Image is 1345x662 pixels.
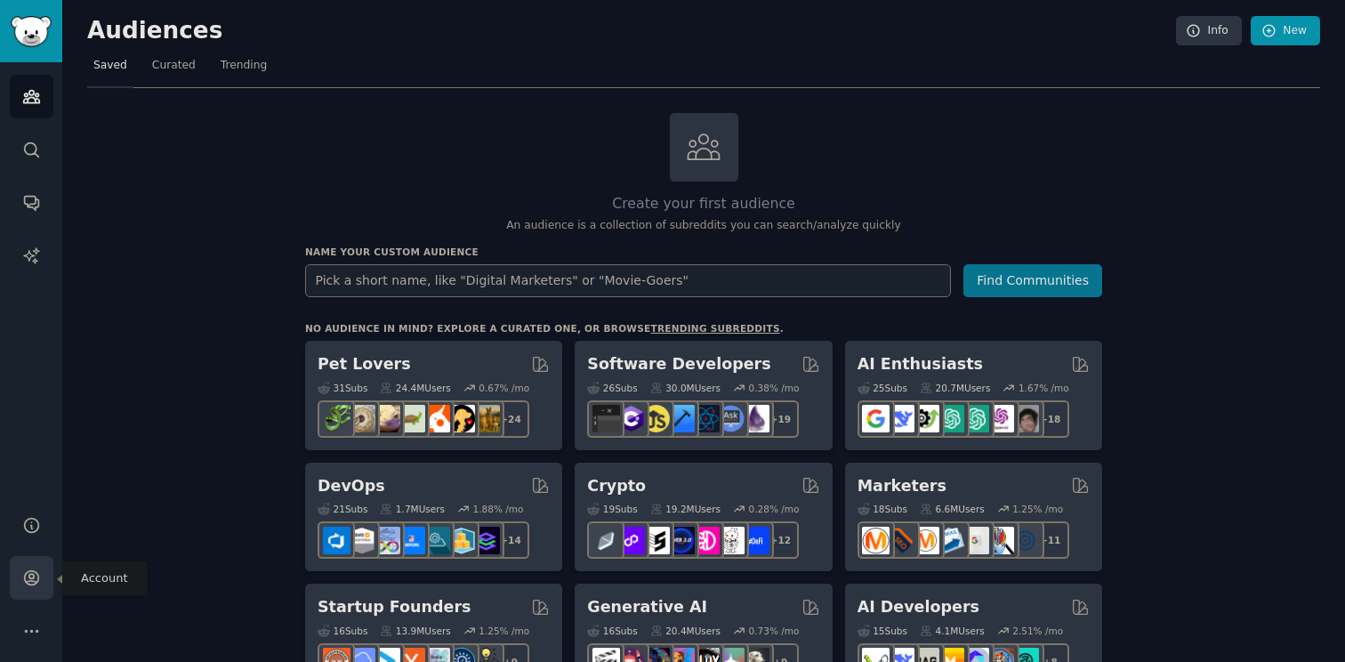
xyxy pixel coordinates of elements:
img: OpenAIDev [987,405,1014,432]
h2: Marketers [858,475,946,497]
div: 1.88 % /mo [473,503,524,515]
a: Info [1176,16,1242,46]
img: csharp [617,405,645,432]
div: + 19 [761,400,799,438]
img: learnjavascript [642,405,670,432]
h2: Crypto [587,475,646,497]
div: 1.25 % /mo [1012,503,1063,515]
h2: Audiences [87,17,1176,45]
img: ethstaker [642,527,670,554]
input: Pick a short name, like "Digital Marketers" or "Movie-Goers" [305,264,951,297]
img: ethfinance [592,527,620,554]
div: 18 Sub s [858,503,907,515]
img: aws_cdk [447,527,475,554]
div: 1.7M Users [380,503,445,515]
img: CryptoNews [717,527,745,554]
img: leopardgeckos [373,405,400,432]
div: 0.28 % /mo [749,503,800,515]
div: 6.6M Users [920,503,985,515]
img: Emailmarketing [937,527,964,554]
h2: Software Developers [587,353,770,375]
img: cockatiel [423,405,450,432]
h2: AI Developers [858,596,979,618]
div: 26 Sub s [587,382,637,394]
h2: Generative AI [587,596,707,618]
div: 0.38 % /mo [749,382,800,394]
div: 19 Sub s [587,503,637,515]
img: PetAdvice [447,405,475,432]
div: 20.7M Users [920,382,990,394]
img: PlatformEngineers [472,527,500,554]
img: ArtificalIntelligence [1011,405,1039,432]
img: azuredevops [323,527,350,554]
div: 24.4M Users [380,382,450,394]
div: 13.9M Users [380,625,450,637]
div: 15 Sub s [858,625,907,637]
div: 30.0M Users [650,382,721,394]
img: AItoolsCatalog [912,405,939,432]
div: 16 Sub s [587,625,637,637]
div: 25 Sub s [858,382,907,394]
img: OnlineMarketing [1011,527,1039,554]
span: Curated [152,58,196,74]
img: software [592,405,620,432]
img: googleads [962,527,989,554]
img: reactnative [692,405,720,432]
div: + 11 [1032,521,1069,559]
a: trending subreddits [650,323,779,334]
div: + 24 [492,400,529,438]
a: Trending [214,52,273,88]
img: chatgpt_promptDesign [937,405,964,432]
img: AskComputerScience [717,405,745,432]
img: GummySearch logo [11,16,52,47]
div: 2.51 % /mo [1012,625,1063,637]
img: defi_ [742,527,769,554]
img: turtle [398,405,425,432]
div: 16 Sub s [318,625,367,637]
img: platformengineering [423,527,450,554]
img: Docker_DevOps [373,527,400,554]
img: ballpython [348,405,375,432]
button: Find Communities [963,264,1102,297]
img: bigseo [887,527,914,554]
img: DeepSeek [887,405,914,432]
img: DevOpsLinks [398,527,425,554]
div: 0.73 % /mo [749,625,800,637]
p: An audience is a collection of subreddits you can search/analyze quickly [305,218,1102,234]
div: + 12 [761,521,799,559]
div: 21 Sub s [318,503,367,515]
img: defiblockchain [692,527,720,554]
span: Trending [221,58,267,74]
div: 0.67 % /mo [479,382,529,394]
div: No audience in mind? Explore a curated one, or browse . [305,322,784,335]
h2: Create your first audience [305,193,1102,215]
div: 1.25 % /mo [479,625,529,637]
div: 31 Sub s [318,382,367,394]
img: web3 [667,527,695,554]
img: MarketingResearch [987,527,1014,554]
h3: Name your custom audience [305,246,1102,258]
img: herpetology [323,405,350,432]
span: Saved [93,58,127,74]
div: 1.67 % /mo [1019,382,1069,394]
img: elixir [742,405,769,432]
h2: DevOps [318,475,385,497]
a: Curated [146,52,202,88]
img: chatgpt_prompts_ [962,405,989,432]
img: AWS_Certified_Experts [348,527,375,554]
h2: AI Enthusiasts [858,353,983,375]
a: New [1251,16,1320,46]
h2: Pet Lovers [318,353,411,375]
img: GoogleGeminiAI [862,405,890,432]
img: AskMarketing [912,527,939,554]
img: content_marketing [862,527,890,554]
a: Saved [87,52,133,88]
img: iOSProgramming [667,405,695,432]
h2: Startup Founders [318,596,471,618]
div: 19.2M Users [650,503,721,515]
div: + 14 [492,521,529,559]
img: 0xPolygon [617,527,645,554]
div: + 18 [1032,400,1069,438]
img: dogbreed [472,405,500,432]
div: 4.1M Users [920,625,985,637]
